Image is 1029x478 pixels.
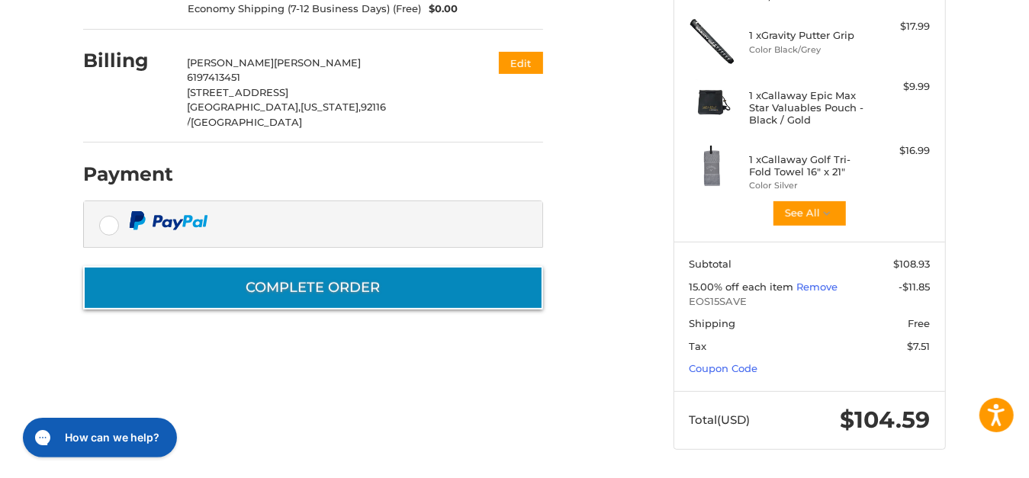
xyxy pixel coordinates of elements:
span: [STREET_ADDRESS] [188,86,289,98]
span: [PERSON_NAME] [275,56,362,69]
a: Coupon Code [690,362,758,374]
h4: 1 x Gravity Putter Grip [750,29,867,41]
h2: Payment [83,162,173,186]
li: Color Silver [750,179,867,192]
span: [PERSON_NAME] [188,56,275,69]
span: [US_STATE], [301,101,362,113]
a: Remove [797,281,838,293]
li: Color Black/Grey [750,43,867,56]
span: $108.93 [894,258,931,270]
span: Tax [690,340,707,352]
button: Edit [499,52,543,74]
span: Total (USD) [690,412,751,427]
div: $17.99 [870,19,931,34]
span: Subtotal [690,258,732,270]
span: $7.51 [908,340,931,352]
span: [GEOGRAPHIC_DATA] [191,116,303,128]
span: [GEOGRAPHIC_DATA], [188,101,301,113]
span: 92116 / [188,101,387,128]
div: $9.99 [870,79,931,95]
span: Free [908,317,931,329]
iframe: Gorgias live chat messenger [15,412,182,463]
span: $0.00 [422,2,458,17]
span: Economy Shipping (7-12 Business Days) (Free) [188,2,422,17]
button: Complete order [83,266,543,310]
h4: 1 x Callaway Golf Tri-Fold Towel 16" x 21" [750,153,867,178]
span: 15.00% off each item [690,281,797,293]
div: $16.99 [870,143,931,159]
span: -$11.85 [899,281,931,293]
span: $104.59 [841,406,931,434]
button: See All [772,200,847,227]
h2: Billing [83,49,172,72]
span: Shipping [690,317,736,329]
span: EOS15SAVE [690,294,931,310]
img: PayPal icon [129,211,208,230]
h4: 1 x Callaway Epic Max Star Valuables Pouch - Black / Gold [750,89,867,127]
span: 6197413451 [188,71,241,83]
